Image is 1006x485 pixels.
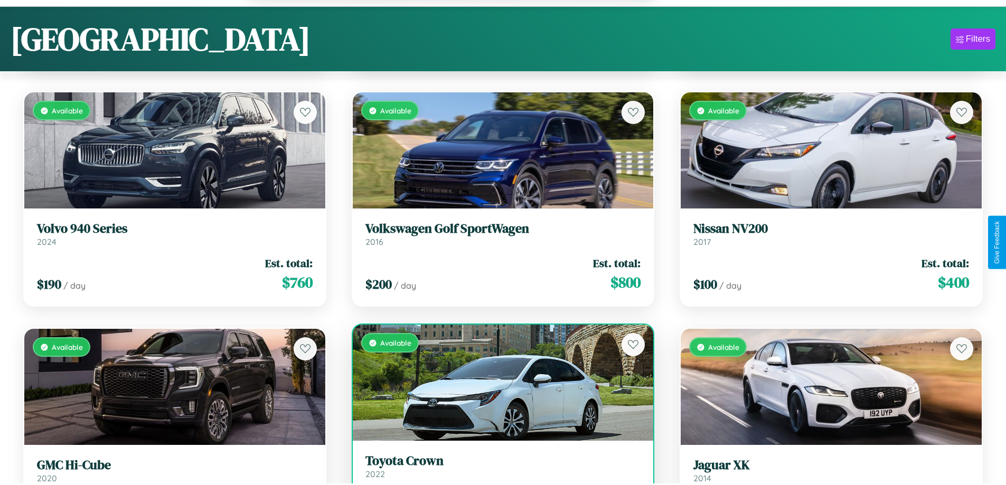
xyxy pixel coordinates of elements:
a: Jaguar XK2014 [693,458,969,483]
span: Available [708,106,739,115]
span: Available [708,343,739,351]
a: Volkswagen Golf SportWagen2016 [365,221,641,247]
a: Toyota Crown2022 [365,453,641,479]
span: / day [719,280,741,291]
a: Nissan NV2002017 [693,221,969,247]
span: Est. total: [922,255,969,271]
span: Est. total: [265,255,313,271]
button: Filters [951,28,995,50]
h3: Toyota Crown [365,453,641,469]
div: Give Feedback [993,221,1001,264]
span: 2024 [37,236,57,247]
span: 2014 [693,473,711,483]
a: GMC Hi-Cube2020 [37,458,313,483]
span: Est. total: [593,255,641,271]
span: $ 190 [37,275,61,293]
h3: GMC Hi-Cube [37,458,313,473]
h3: Volvo 940 Series [37,221,313,236]
span: Available [52,106,83,115]
span: / day [63,280,86,291]
span: Available [380,106,411,115]
span: Available [380,338,411,347]
h3: Nissan NV200 [693,221,969,236]
span: $ 400 [938,272,969,293]
span: Available [52,343,83,351]
div: Filters [966,34,990,44]
span: 2017 [693,236,711,247]
a: Volvo 940 Series2024 [37,221,313,247]
span: / day [394,280,416,291]
span: 2022 [365,469,385,479]
h1: [GEOGRAPHIC_DATA] [11,17,311,61]
span: $ 100 [693,275,717,293]
span: $ 800 [610,272,641,293]
span: $ 200 [365,275,392,293]
h3: Volkswagen Golf SportWagen [365,221,641,236]
span: $ 760 [282,272,313,293]
h3: Jaguar XK [693,458,969,473]
span: 2020 [37,473,57,483]
span: 2016 [365,236,383,247]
